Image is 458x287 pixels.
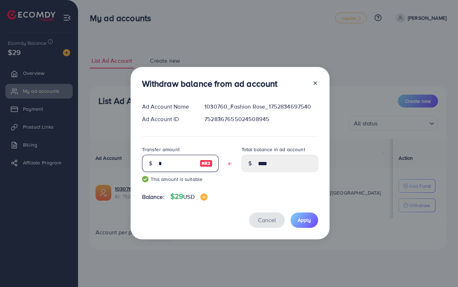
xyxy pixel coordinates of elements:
label: Transfer amount [142,146,180,153]
h3: Withdraw balance from ad account [142,78,278,89]
span: USD [183,193,194,201]
div: 1030760_Fashion Rose_1752834697540 [199,102,323,111]
div: Ad Account ID [136,115,199,123]
span: Cancel [258,216,276,224]
img: image [200,193,208,201]
img: image [200,159,213,168]
h4: $29 [170,192,208,201]
button: Cancel [249,212,285,228]
button: Apply [291,212,318,228]
iframe: Chat [428,255,453,282]
small: This amount is suitable [142,176,219,183]
div: 7528367655024508945 [199,115,323,123]
span: Apply [298,216,311,224]
img: guide [142,176,148,182]
label: Total balance in ad account [242,146,305,153]
div: Ad Account Name [136,102,199,111]
span: Balance: [142,193,165,201]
